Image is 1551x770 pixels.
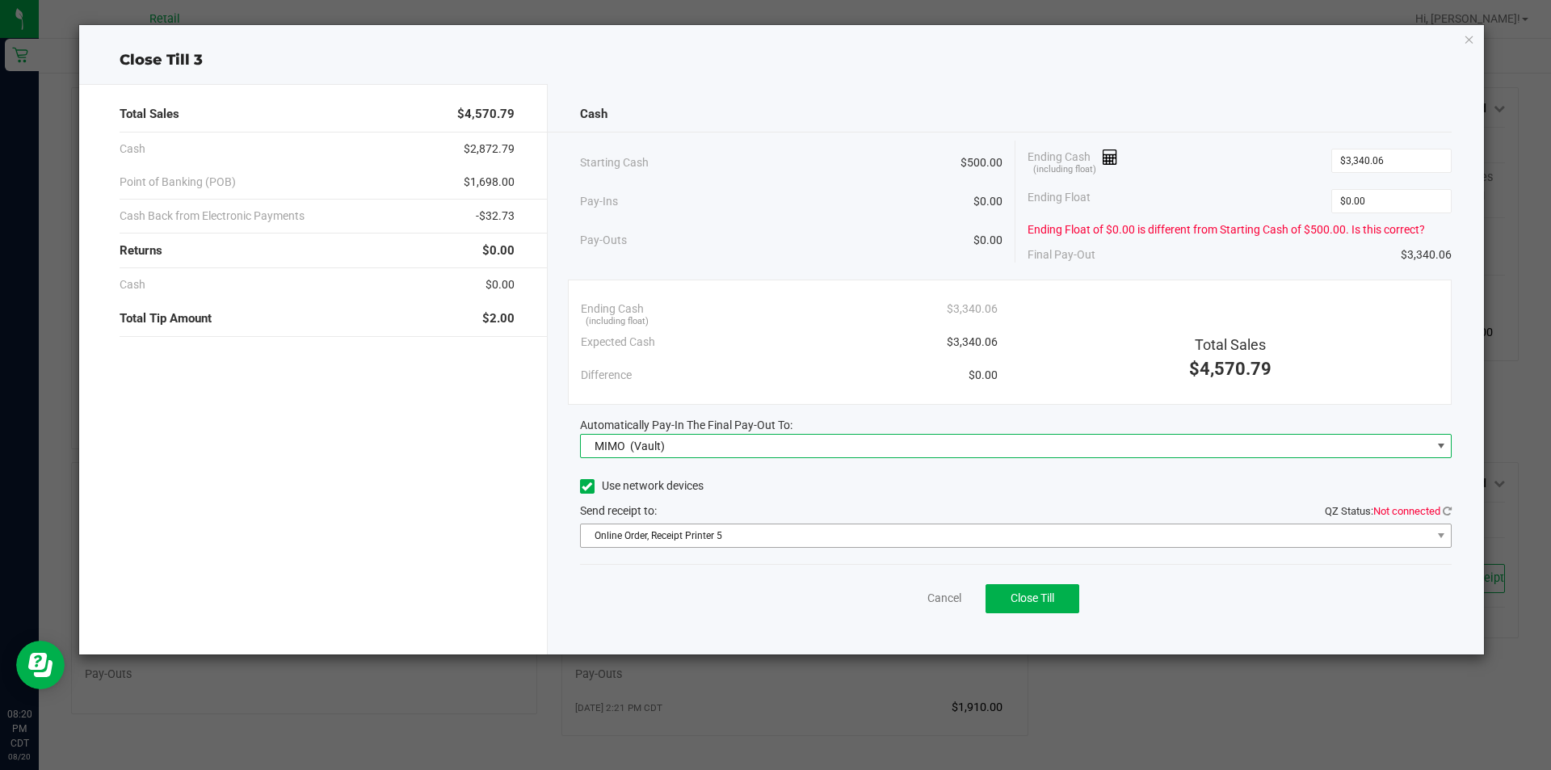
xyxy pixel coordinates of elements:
[973,232,1002,249] span: $0.00
[586,315,649,329] span: (including float)
[1195,336,1266,353] span: Total Sales
[580,504,657,517] span: Send receipt to:
[947,301,998,318] span: $3,340.06
[580,105,607,124] span: Cash
[1033,163,1096,177] span: (including float)
[1011,591,1054,604] span: Close Till
[581,301,644,318] span: Ending Cash
[595,440,625,452] span: MIMO
[120,174,236,191] span: Point of Banking (POB)
[581,524,1431,547] span: Online Order, Receipt Printer 5
[476,208,515,225] span: -$32.73
[457,105,515,124] span: $4,570.79
[16,641,65,689] iframe: Resource center
[1373,505,1440,517] span: Not connected
[120,208,305,225] span: Cash Back from Electronic Payments
[1189,359,1271,379] span: $4,570.79
[580,193,618,210] span: Pay-Ins
[580,232,627,249] span: Pay-Outs
[464,141,515,158] span: $2,872.79
[581,334,655,351] span: Expected Cash
[580,419,792,431] span: Automatically Pay-In The Final Pay-Out To:
[1028,189,1091,213] span: Ending Float
[927,590,961,607] a: Cancel
[1325,505,1452,517] span: QZ Status:
[580,478,704,494] label: Use network devices
[1028,221,1452,238] div: Ending Float of $0.00 is different from Starting Cash of $500.00. Is this correct?
[464,174,515,191] span: $1,698.00
[630,440,665,452] span: (Vault)
[581,367,632,384] span: Difference
[986,584,1079,613] button: Close Till
[1401,246,1452,263] span: $3,340.06
[485,276,515,293] span: $0.00
[79,49,1485,71] div: Close Till 3
[973,193,1002,210] span: $0.00
[969,367,998,384] span: $0.00
[120,309,212,328] span: Total Tip Amount
[580,154,649,171] span: Starting Cash
[960,154,1002,171] span: $500.00
[120,105,179,124] span: Total Sales
[1028,246,1095,263] span: Final Pay-Out
[1028,149,1118,173] span: Ending Cash
[482,242,515,260] span: $0.00
[947,334,998,351] span: $3,340.06
[120,234,515,268] div: Returns
[120,276,145,293] span: Cash
[120,141,145,158] span: Cash
[482,309,515,328] span: $2.00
